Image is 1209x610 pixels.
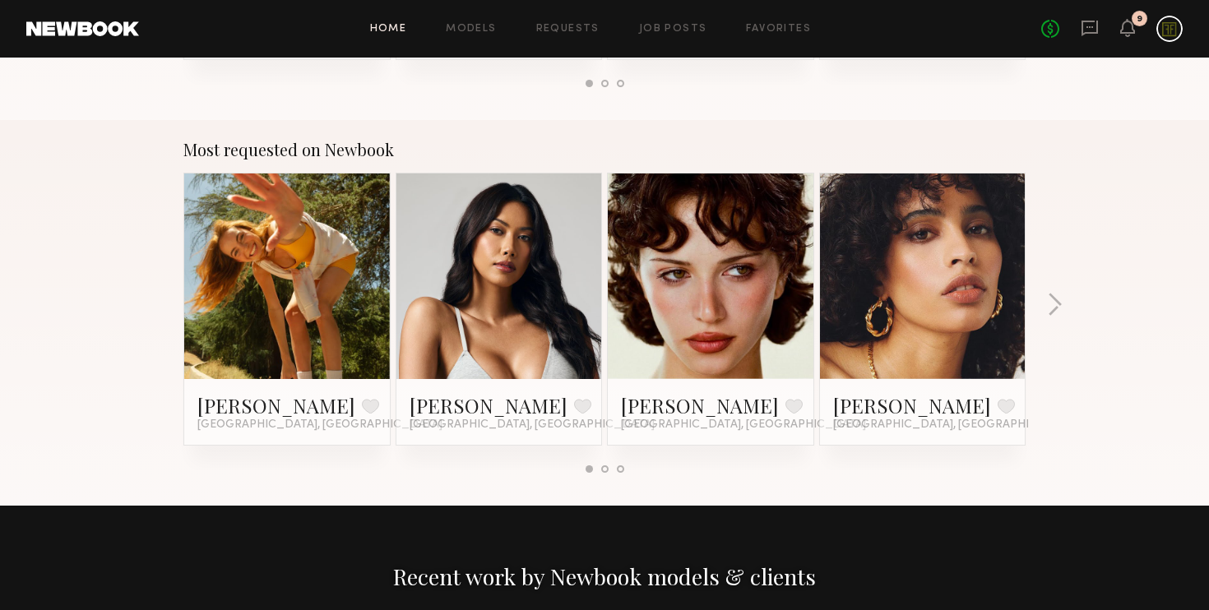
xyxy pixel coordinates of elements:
a: Home [370,24,407,35]
div: 9 [1137,15,1142,24]
a: Favorites [746,24,811,35]
span: [GEOGRAPHIC_DATA], [GEOGRAPHIC_DATA] [621,418,866,432]
div: Most requested on Newbook [183,140,1026,159]
a: Requests [536,24,600,35]
span: [GEOGRAPHIC_DATA], [GEOGRAPHIC_DATA] [410,418,655,432]
a: [PERSON_NAME] [621,392,779,418]
a: Models [446,24,496,35]
span: [GEOGRAPHIC_DATA], [GEOGRAPHIC_DATA] [833,418,1078,432]
a: [PERSON_NAME] [410,392,567,418]
a: [PERSON_NAME] [833,392,991,418]
span: [GEOGRAPHIC_DATA], [GEOGRAPHIC_DATA] [197,418,442,432]
a: Job Posts [639,24,707,35]
a: [PERSON_NAME] [197,392,355,418]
